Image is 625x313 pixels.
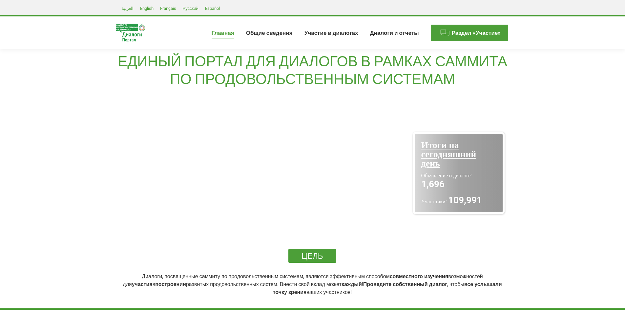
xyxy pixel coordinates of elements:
[421,198,447,205] span: Участники:
[212,30,234,36] span: Главная
[118,4,137,12] a: العربية
[155,281,186,287] strong: построении
[421,172,472,179] span: Объявление о диалоге:
[132,281,153,287] strong: участия
[342,281,362,287] strong: каждый
[421,171,496,189] a: Объявление о диалоге: 1,696
[140,6,154,11] span: English
[440,28,450,38] img: Menu icon
[122,6,134,11] span: العربية
[137,4,157,12] a: English
[288,249,336,263] h3: ЦЕЛЬ
[421,179,445,190] span: 1,696
[202,4,223,12] a: Español
[421,196,496,206] a: Участники: 109,991
[116,53,510,88] h1: ЕДИНЫЙ ПОРТАЛ ДЛЯ ДИАЛОГОВ В РАМКАХ САММИТА ПО ПРОДОВОЛЬСТВЕННЫМ СИСТЕМАМ
[421,141,496,168] div: Итоги на сегодняшний день
[160,6,176,11] span: Français
[304,30,358,36] span: Участие в диалогах
[205,6,220,11] span: Español
[452,30,501,36] span: Раздел «Участие»
[183,6,198,11] span: Русский
[246,30,293,36] span: Общие сведения
[363,281,447,287] strong: Проведите собственный диалог
[116,24,145,42] img: Food Systems Summit Dialogues
[116,273,509,296] p: Диалоги, посвященные саммиту по продовольственным системам, являются эффективным способом возможн...
[448,195,482,206] span: 109,991
[179,4,202,12] a: Русский
[370,30,419,36] span: Диалоги и отчеты
[390,273,448,279] strong: совместного изучения
[157,4,179,12] a: Français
